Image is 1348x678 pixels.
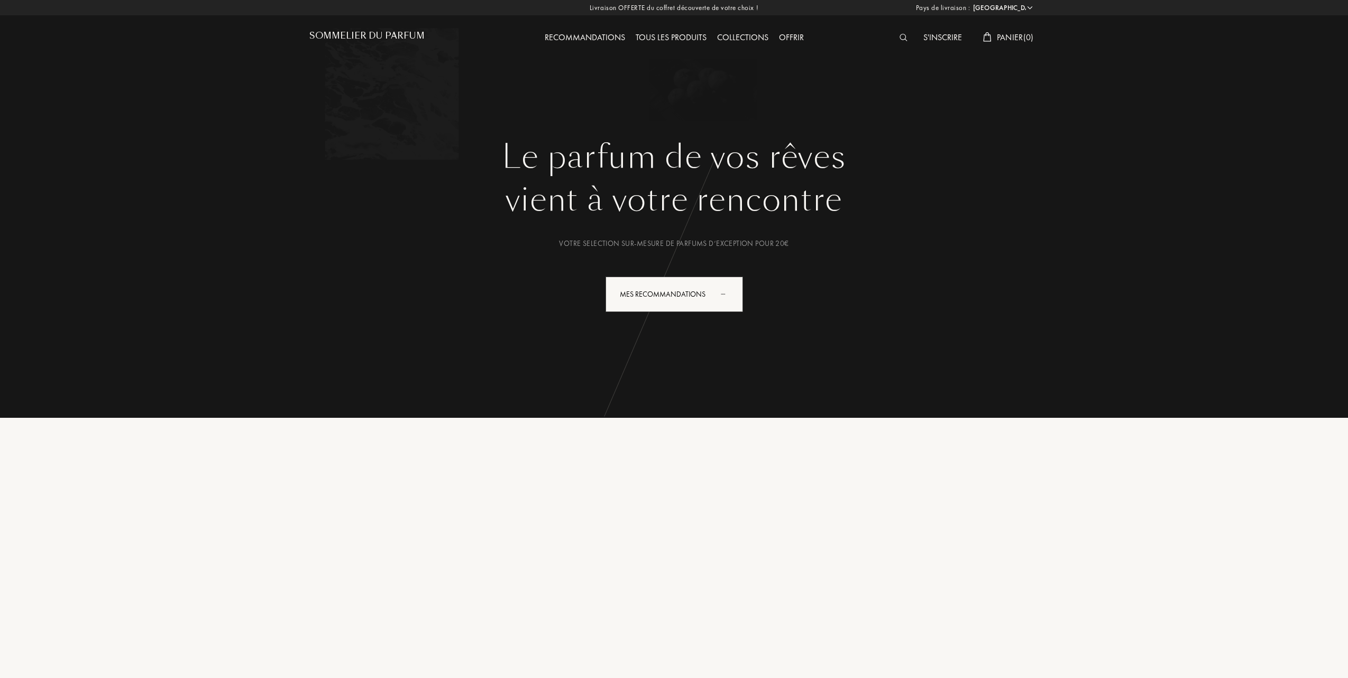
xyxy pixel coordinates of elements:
[539,32,630,43] a: Recommandations
[774,32,809,43] a: Offrir
[900,34,907,41] img: search_icn_white.svg
[630,32,712,43] a: Tous les produits
[539,31,630,45] div: Recommandations
[317,176,1031,224] div: vient à votre rencontre
[606,277,743,312] div: Mes Recommandations
[598,277,751,312] a: Mes Recommandationsanimation
[309,31,425,41] h1: Sommelier du Parfum
[983,32,992,42] img: cart_white.svg
[997,32,1034,43] span: Panier ( 0 )
[916,3,970,13] span: Pays de livraison :
[317,238,1031,249] div: Votre selection sur-mesure de parfums d’exception pour 20€
[1026,4,1034,12] img: arrow_w.png
[918,31,967,45] div: S'inscrire
[317,138,1031,176] h1: Le parfum de vos rêves
[918,32,967,43] a: S'inscrire
[717,283,738,304] div: animation
[712,31,774,45] div: Collections
[309,31,425,45] a: Sommelier du Parfum
[774,31,809,45] div: Offrir
[712,32,774,43] a: Collections
[630,31,712,45] div: Tous les produits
